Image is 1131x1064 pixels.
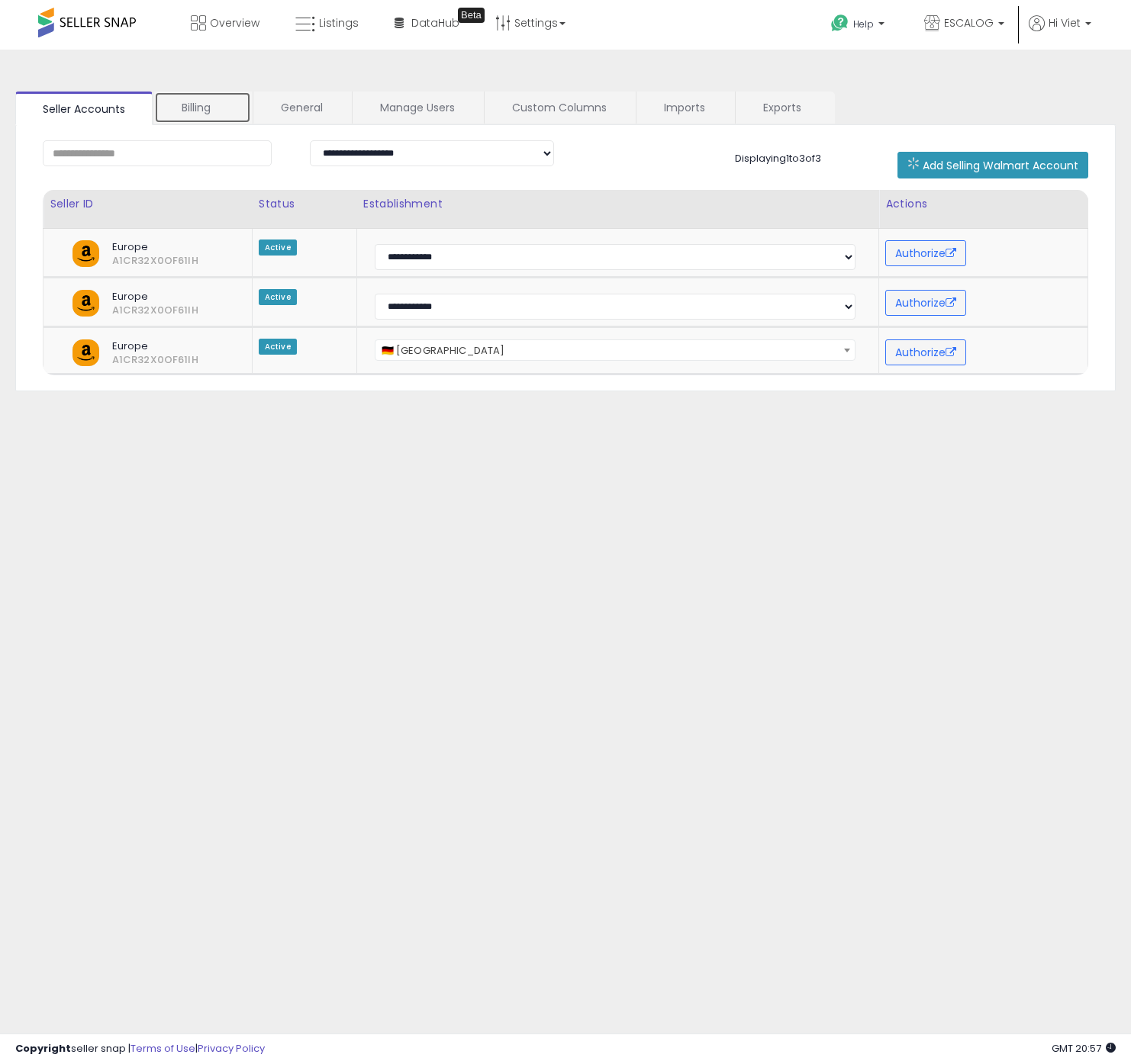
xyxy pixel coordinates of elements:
button: Add Selling Walmart Account [897,152,1088,178]
img: amazon.png [72,290,99,317]
button: Authorize [885,339,966,365]
div: Establishment [363,196,873,212]
span: 🇩🇪 Germany [375,339,856,361]
span: Active [259,289,297,305]
i: Get Help [830,14,849,33]
img: amazon.png [72,240,99,267]
span: 🇩🇪 Germany [375,340,855,362]
span: Listings [319,15,359,31]
span: Europe [101,290,217,304]
a: Seller Accounts [15,92,153,125]
span: A1CR32X0OF61IH [101,353,124,367]
div: Seller ID [50,196,246,212]
a: General [253,92,350,124]
span: Overview [210,15,259,31]
span: A1CR32X0OF61IH [101,254,124,268]
button: Authorize [885,240,966,266]
a: Manage Users [353,92,482,124]
a: Billing [154,92,251,124]
a: Hi Viet [1029,15,1091,50]
a: Custom Columns [485,92,634,124]
span: Add Selling Walmart Account [923,158,1078,173]
div: Actions [885,196,1081,212]
span: Displaying 1 to 3 of 3 [735,151,821,166]
div: Status [259,196,350,212]
span: ESCALOG [944,15,994,31]
span: Active [259,239,297,256]
span: Europe [101,339,217,353]
a: Help [819,2,900,50]
span: A1CR32X0OF61IH [101,304,124,317]
a: Imports [636,92,733,124]
span: Active [259,339,297,355]
span: Hi Viet [1049,15,1081,31]
span: Europe [101,240,217,254]
span: Help [853,18,874,31]
div: Tooltip anchor [458,8,485,23]
img: amazon.png [72,339,99,366]
a: Exports [736,92,833,124]
button: Authorize [885,290,966,316]
span: DataHub [411,15,459,31]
